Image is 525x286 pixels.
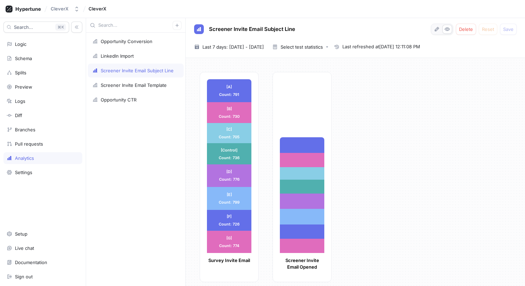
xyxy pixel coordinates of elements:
[15,155,34,161] div: Analytics
[89,6,106,11] span: CleverX
[15,231,27,237] div: Setup
[101,53,134,59] div: LinkedIn Import
[101,68,174,73] div: Screener Invite Email Subject Line
[101,97,136,103] div: Opportunity CTR
[269,42,331,52] button: Select test statistics
[503,27,514,31] span: Save
[15,84,32,90] div: Preview
[479,24,497,35] button: Reset
[98,22,173,29] input: Search...
[207,164,251,187] div: [D] Count: 776
[14,25,33,29] span: Search...
[207,210,251,231] div: [F] Count: 726
[101,82,167,88] div: Screener Invite Email Template
[3,22,69,33] button: Search...K
[15,245,34,251] div: Live chat
[280,257,324,271] p: Screener Invite Email Opened
[15,56,32,61] div: Schema
[51,6,68,12] div: CleverX
[209,26,295,32] span: Screener Invite Email Subject Line
[15,41,26,47] div: Logic
[3,256,82,268] a: Documentation
[207,231,251,253] div: [G] Count: 774
[15,127,35,132] div: Branches
[207,79,251,102] div: [A] Count: 791
[15,260,47,265] div: Documentation
[55,24,66,31] div: K
[459,27,473,31] span: Delete
[48,3,82,15] button: CleverX
[15,141,43,147] div: Pull requests
[281,45,323,49] div: Select test statistics
[101,39,152,44] div: Opportunity Conversion
[207,143,251,164] div: [Control] Count: 736
[15,113,22,118] div: Diff
[482,27,494,31] span: Reset
[207,187,251,210] div: [E] Count: 799
[15,170,32,175] div: Settings
[202,43,264,50] span: Last 7 days: [DATE] - [DATE]
[15,70,26,75] div: Splits
[207,257,251,264] p: Survey Invite Email
[15,98,25,104] div: Logs
[456,24,476,35] button: Delete
[500,24,517,35] button: Save
[207,102,251,123] div: [B] Count: 730
[342,43,420,50] span: Last refreshed at [DATE] 12:11:08 PM
[207,123,251,143] div: [C] Count: 705
[15,274,33,279] div: Sign out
